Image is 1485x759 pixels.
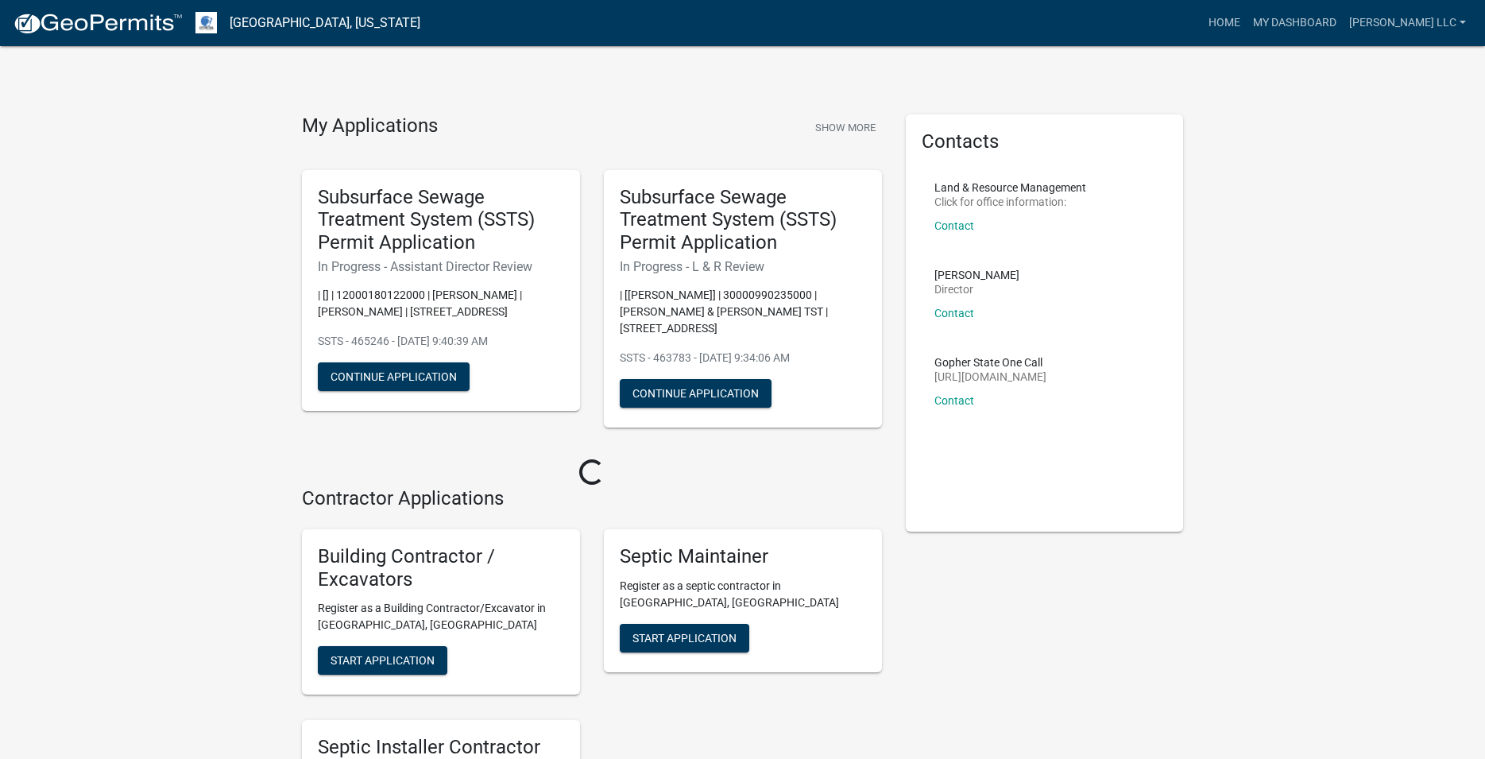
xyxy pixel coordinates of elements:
button: Continue Application [318,362,470,391]
h4: My Applications [302,114,438,138]
p: | [] | 12000180122000 | [PERSON_NAME] | [PERSON_NAME] | [STREET_ADDRESS] [318,287,564,320]
button: Show More [809,114,882,141]
h5: Subsurface Sewage Treatment System (SSTS) Permit Application [620,186,866,254]
img: Otter Tail County, Minnesota [195,12,217,33]
p: Director [934,284,1019,295]
a: Home [1202,8,1247,38]
p: [PERSON_NAME] [934,269,1019,281]
p: SSTS - 463783 - [DATE] 9:34:06 AM [620,350,866,366]
h6: In Progress - Assistant Director Review [318,259,564,274]
p: Land & Resource Management [934,182,1086,193]
a: My Dashboard [1247,8,1343,38]
a: [GEOGRAPHIC_DATA], [US_STATE] [230,10,420,37]
a: [PERSON_NAME] LLC [1343,8,1472,38]
span: Start Application [331,654,435,667]
button: Start Application [620,624,749,653]
p: Click for office information: [934,196,1086,207]
h6: In Progress - L & R Review [620,259,866,274]
p: [URL][DOMAIN_NAME] [934,371,1046,382]
p: | [[PERSON_NAME]] | 30000990235000 | [PERSON_NAME] & [PERSON_NAME] TST | [STREET_ADDRESS] [620,287,866,337]
a: Contact [934,394,974,407]
button: Start Application [318,646,447,675]
h5: Contacts [922,130,1168,153]
span: Start Application [632,631,737,644]
h5: Septic Maintainer [620,545,866,568]
a: Contact [934,307,974,319]
p: Gopher State One Call [934,357,1046,368]
p: Register as a Building Contractor/Excavator in [GEOGRAPHIC_DATA], [GEOGRAPHIC_DATA] [318,600,564,633]
h5: Building Contractor / Excavators [318,545,564,591]
button: Continue Application [620,379,772,408]
h4: Contractor Applications [302,487,882,510]
h5: Subsurface Sewage Treatment System (SSTS) Permit Application [318,186,564,254]
a: Contact [934,219,974,232]
p: SSTS - 465246 - [DATE] 9:40:39 AM [318,333,564,350]
h5: Septic Installer Contractor [318,736,564,759]
p: Register as a septic contractor in [GEOGRAPHIC_DATA], [GEOGRAPHIC_DATA] [620,578,866,611]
